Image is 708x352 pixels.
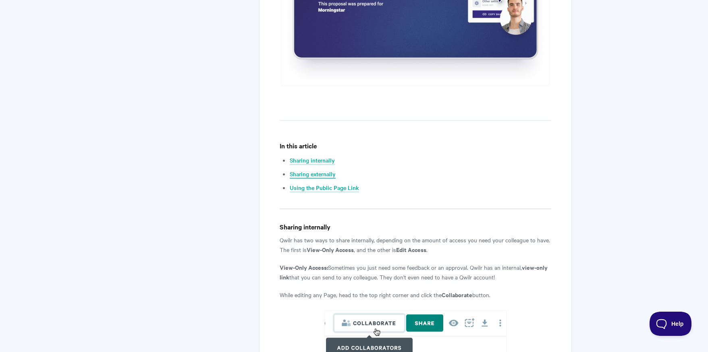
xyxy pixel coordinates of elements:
[307,245,354,254] strong: View-Only Access
[396,245,426,254] strong: Edit Access
[280,263,328,271] strong: View-Only Access:
[280,141,317,150] strong: In this article
[290,170,336,179] a: Sharing externally
[280,262,551,282] p: Sometimes you just need some feedback or an approval. Qwilr has an internal, that you can send to...
[280,290,551,300] p: While editing any Page, head to the top right corner and click the button.
[650,312,692,336] iframe: Toggle Customer Support
[442,290,472,299] strong: Collaborate
[280,222,551,232] h4: Sharing internally
[280,263,548,281] strong: view-only link
[280,235,551,254] p: Qwilr has two ways to share internally, depending on the amount of access you need your colleague...
[290,156,335,165] a: Sharing internally
[290,183,359,192] a: Using the Public Page Link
